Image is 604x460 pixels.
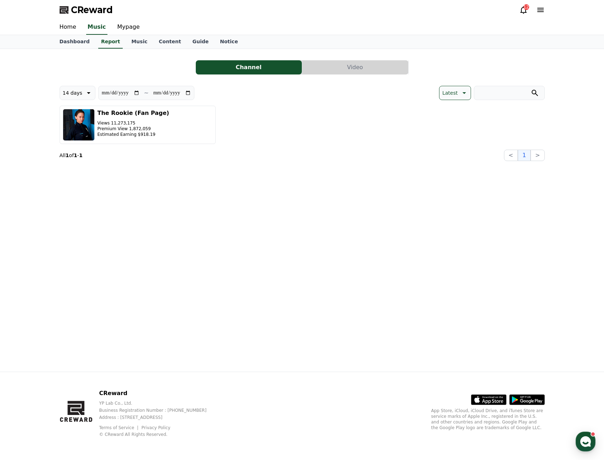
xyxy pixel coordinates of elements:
[98,132,169,137] p: Estimated Earning $918.19
[60,86,95,100] button: 14 days
[99,389,218,398] p: CReward
[431,408,545,431] p: App Store, iCloud, iCloud Drive, and iTunes Store are service marks of Apple Inc., registered in ...
[214,35,244,49] a: Notice
[196,60,302,74] button: Channel
[54,20,82,35] a: Home
[504,150,518,161] button: <
[63,88,82,98] p: 14 days
[531,150,544,161] button: >
[442,88,458,98] p: Latest
[99,415,218,420] p: Address : [STREET_ADDRESS]
[60,106,216,144] button: The Rookie (Fan Page) Views 11,273,175 Premium View 1,872,059 Estimated Earning $918.19
[144,89,149,97] p: ~
[98,120,169,126] p: Views 11,273,175
[63,109,95,141] img: The Rookie (Fan Page)
[302,60,408,74] button: Video
[86,20,107,35] a: Music
[519,6,528,14] a: 12
[518,150,531,161] button: 1
[98,35,123,49] a: Report
[142,425,171,430] a: Privacy Policy
[187,35,214,49] a: Guide
[60,152,83,159] p: All of -
[99,408,218,413] p: Business Registration Number : [PHONE_NUMBER]
[99,432,218,437] p: © CReward All Rights Reserved.
[302,60,409,74] a: Video
[79,153,83,158] strong: 1
[71,4,113,16] span: CReward
[126,35,153,49] a: Music
[99,425,139,430] a: Terms of Service
[112,20,145,35] a: Mypage
[60,4,113,16] a: CReward
[153,35,187,49] a: Content
[98,126,169,132] p: Premium View 1,872,059
[98,109,169,117] h3: The Rookie (Fan Page)
[54,35,95,49] a: Dashboard
[439,86,471,100] button: Latest
[523,4,529,10] div: 12
[99,400,218,406] p: YP Lab Co., Ltd.
[74,153,77,158] strong: 1
[66,153,69,158] strong: 1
